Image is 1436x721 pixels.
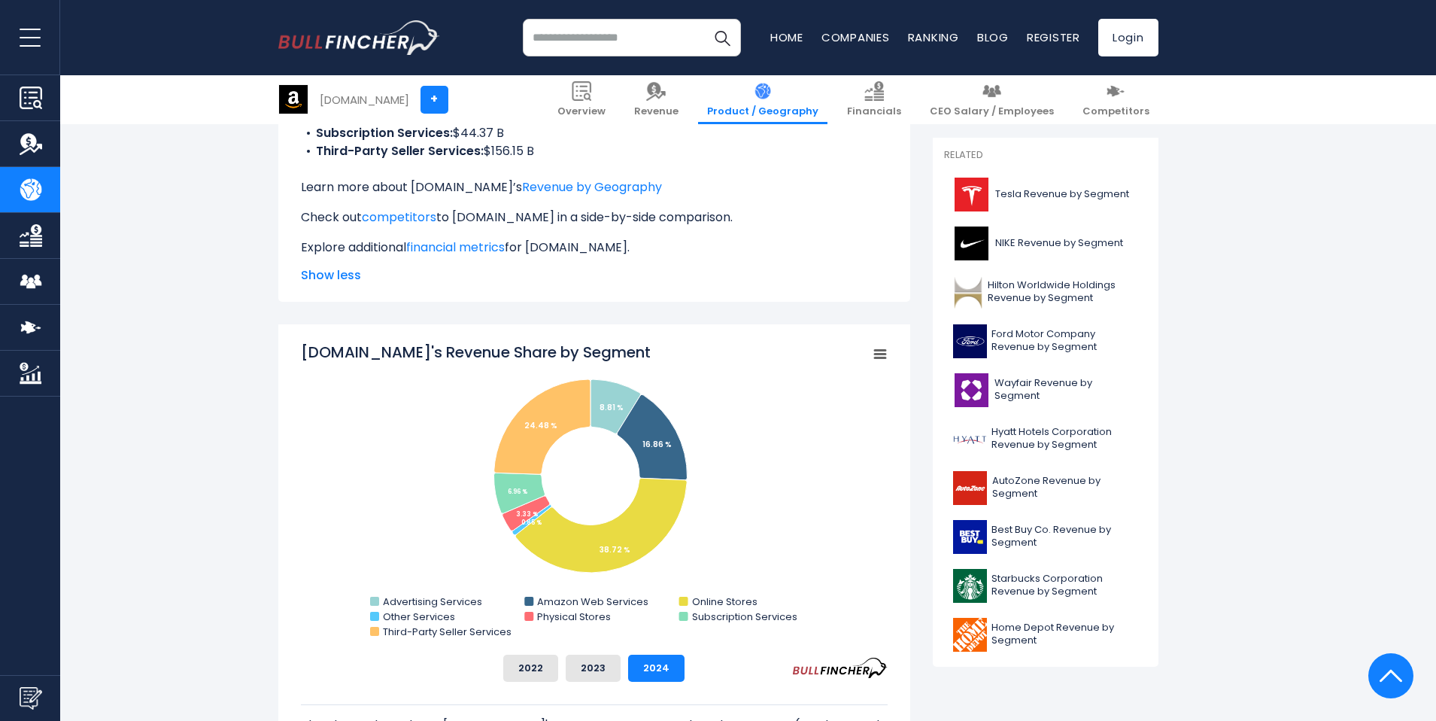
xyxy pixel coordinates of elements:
[991,622,1138,647] span: Home Depot Revenue by Segment
[537,595,648,609] text: Amazon Web Services
[320,91,409,108] div: [DOMAIN_NAME]
[524,420,557,431] tspan: 24.48 %
[991,328,1138,354] span: Ford Motor Company Revenue by Segment
[988,279,1137,305] span: Hilton Worldwide Holdings Revenue by Segment
[992,475,1137,500] span: AutoZone Revenue by Segment
[406,239,505,256] a: financial metrics
[420,86,448,114] a: +
[1098,19,1158,56] a: Login
[944,149,1147,162] p: Related
[625,75,688,124] a: Revenue
[944,174,1147,215] a: Tesla Revenue by Segment
[278,20,440,55] a: Go to homepage
[301,142,888,160] li: $156.15 B
[301,266,888,284] span: Show less
[1027,29,1080,45] a: Register
[953,520,987,554] img: BBY logo
[847,105,901,118] span: Financials
[362,208,436,226] a: competitors
[316,124,453,141] b: Subscription Services:
[521,519,542,527] tspan: 0.85 %
[944,565,1147,607] a: Starbucks Corporation Revenue by Segment
[279,85,308,114] img: AMZN logo
[953,227,991,260] img: NKE logo
[953,422,987,456] img: H logo
[953,324,987,358] img: F logo
[995,188,1129,201] span: Tesla Revenue by Segment
[278,20,440,55] img: bullfincher logo
[691,595,757,609] text: Online Stores
[383,610,455,624] text: Other Services
[944,614,1147,656] a: Home Depot Revenue by Segment
[316,142,484,160] b: Third-Party Seller Services:
[953,178,991,211] img: TSLA logo
[557,105,606,118] span: Overview
[908,29,959,45] a: Ranking
[600,544,630,555] tspan: 38.72 %
[930,105,1054,118] span: CEO Salary / Employees
[628,655,685,682] button: 2024
[548,75,615,124] a: Overview
[301,178,888,196] p: Learn more about [DOMAIN_NAME]’s
[301,239,888,257] p: Explore additional for [DOMAIN_NAME].
[642,439,672,450] tspan: 16.86 %
[953,373,990,407] img: W logo
[522,178,662,196] a: Revenue by Geography
[516,510,538,519] tspan: 3.33 %
[953,275,984,309] img: HLT logo
[994,377,1138,403] span: Wayfair Revenue by Segment
[977,29,1009,45] a: Blog
[991,573,1138,598] span: Starbucks Corporation Revenue by Segment
[944,467,1147,509] a: AutoZone Revenue by Segment
[698,75,827,124] a: Product / Geography
[383,625,512,639] text: Third-Party Seller Services
[944,418,1147,460] a: Hyatt Hotels Corporation Revenue by Segment
[634,105,679,118] span: Revenue
[944,516,1147,558] a: Best Buy Co. Revenue by Segment
[691,610,797,624] text: Subscription Services
[508,488,527,496] tspan: 6.96 %
[991,426,1138,452] span: Hyatt Hotels Corporation Revenue by Segment
[383,595,482,609] text: Advertising Services
[991,524,1138,549] span: Best Buy Co. Revenue by Segment
[707,105,818,118] span: Product / Geography
[838,75,910,124] a: Financials
[953,471,988,505] img: AZO logo
[944,370,1147,411] a: Wayfair Revenue by Segment
[537,610,611,624] text: Physical Stores
[944,223,1147,264] a: NIKE Revenue by Segment
[301,342,651,363] tspan: [DOMAIN_NAME]'s Revenue Share by Segment
[821,29,890,45] a: Companies
[703,19,741,56] button: Search
[770,29,803,45] a: Home
[1082,105,1149,118] span: Competitors
[566,655,621,682] button: 2023
[1073,75,1158,124] a: Competitors
[944,321,1147,362] a: Ford Motor Company Revenue by Segment
[953,569,987,603] img: SBUX logo
[953,618,987,652] img: HD logo
[301,124,888,142] li: $44.37 B
[503,655,558,682] button: 2022
[301,342,888,643] svg: Amazon.com's Revenue Share by Segment
[995,237,1123,250] span: NIKE Revenue by Segment
[921,75,1063,124] a: CEO Salary / Employees
[301,208,888,227] p: Check out to [DOMAIN_NAME] in a side-by-side comparison.
[600,402,624,413] tspan: 8.81 %
[944,272,1147,313] a: Hilton Worldwide Holdings Revenue by Segment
